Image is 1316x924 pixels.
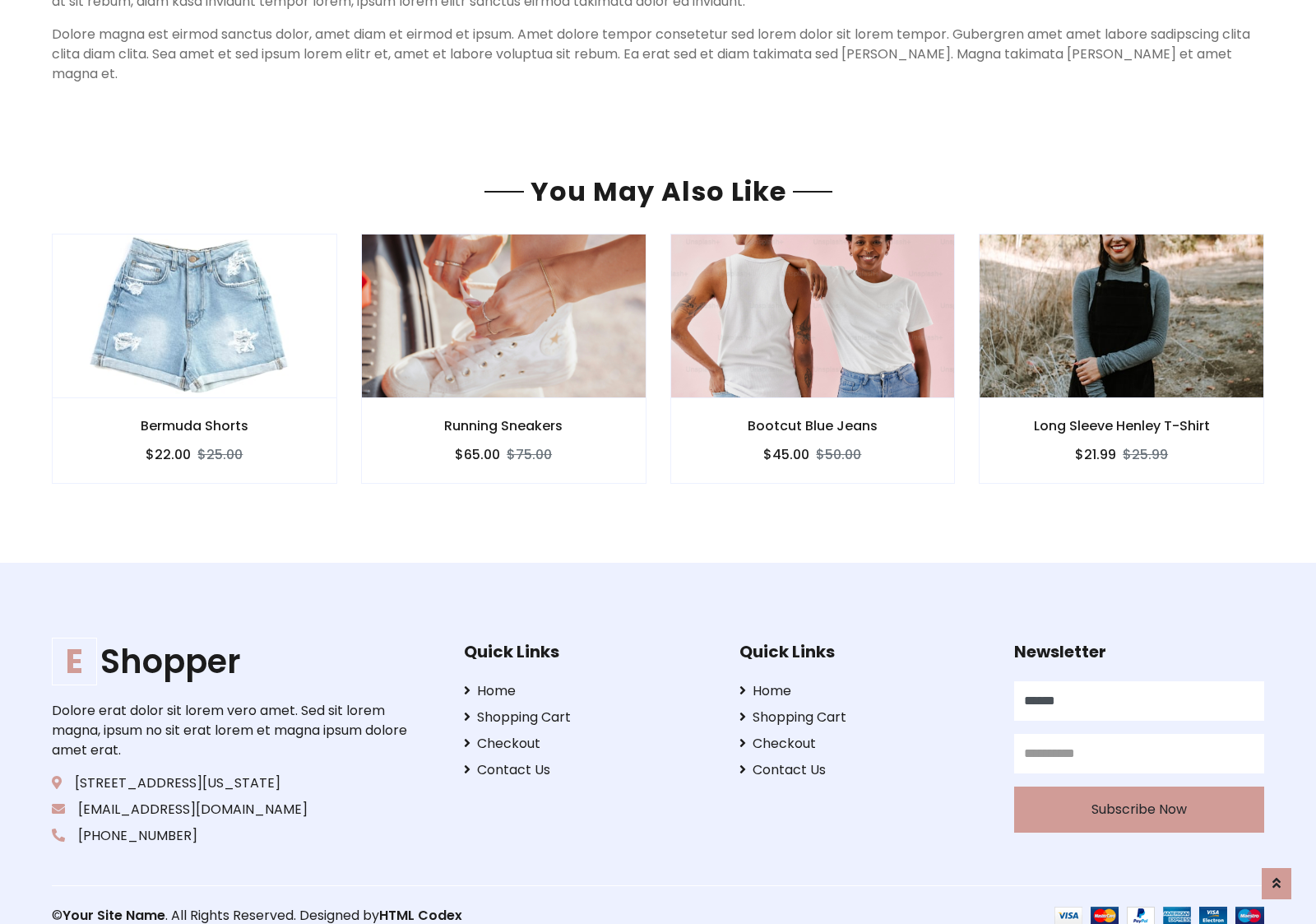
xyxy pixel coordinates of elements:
h6: $22.00 [146,447,191,462]
p: Dolore erat dolor sit lorem vero amet. Sed sit lorem magna, ipsum no sit erat lorem et magna ipsu... [52,701,412,760]
a: Running Sneakers $65.00$75.00 [361,234,646,483]
del: $25.00 [197,445,243,464]
a: EShopper [52,642,412,681]
h6: Long Sleeve Henley T-Shirt [980,418,1263,434]
button: Subscribe Now [1014,787,1264,833]
a: Contact Us [464,760,714,780]
h6: Bootcut Blue Jeans [671,418,955,434]
h5: Newsletter [1014,642,1264,662]
a: Long Sleeve Henley T-Shirt $21.99$25.99 [979,234,1264,483]
a: Contact Us [739,760,989,780]
a: Bootcut Blue Jeans $45.00$50.00 [670,234,956,483]
p: Dolore magna est eirmod sanctus dolor, amet diam et eirmod et ipsum. Amet dolore tempor consetetu... [52,25,1264,84]
a: Checkout [739,734,989,754]
p: [PHONE_NUMBER] [52,826,412,846]
a: Shopping Cart [464,708,714,727]
del: $50.00 [816,445,861,464]
h5: Quick Links [739,642,989,662]
h6: Running Sneakers [362,418,646,434]
h6: $45.00 [763,447,809,462]
span: E [52,638,97,685]
a: Checkout [464,734,714,754]
p: [STREET_ADDRESS][US_STATE] [52,773,412,793]
h5: Quick Links [464,642,714,662]
a: Home [464,681,714,701]
h1: Shopper [52,642,412,681]
a: Bermuda Shorts $22.00$25.00 [52,234,337,483]
del: $25.99 [1123,445,1168,464]
h6: $21.99 [1075,447,1116,462]
p: [EMAIL_ADDRESS][DOMAIN_NAME] [52,800,412,820]
h6: $65.00 [455,447,500,462]
h6: Bermuda Shorts [53,418,336,434]
a: Home [739,681,989,701]
a: Shopping Cart [739,708,989,727]
span: You May Also Like [524,173,793,210]
del: $75.00 [507,445,552,464]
